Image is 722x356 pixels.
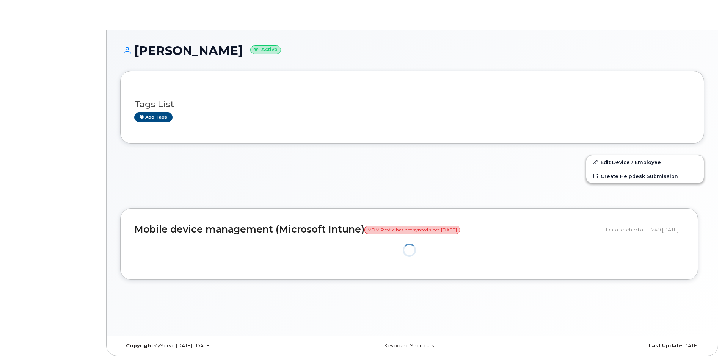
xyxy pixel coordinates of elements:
a: Add tags [134,112,173,122]
strong: Copyright [126,343,153,348]
a: Create Helpdesk Submission [586,169,704,183]
div: Data fetched at 13:49 [DATE] [606,222,684,237]
span: MDM Profile has not synced since [DATE] [364,226,460,234]
div: [DATE] [510,343,704,349]
small: Active [250,45,281,54]
h1: [PERSON_NAME] [120,44,704,57]
a: Keyboard Shortcuts [384,343,434,348]
div: MyServe [DATE]–[DATE] [120,343,315,349]
h3: Tags List [134,100,690,109]
a: Edit Device / Employee [586,155,704,169]
h2: Mobile device management (Microsoft Intune) [134,224,600,235]
strong: Last Update [649,343,682,348]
